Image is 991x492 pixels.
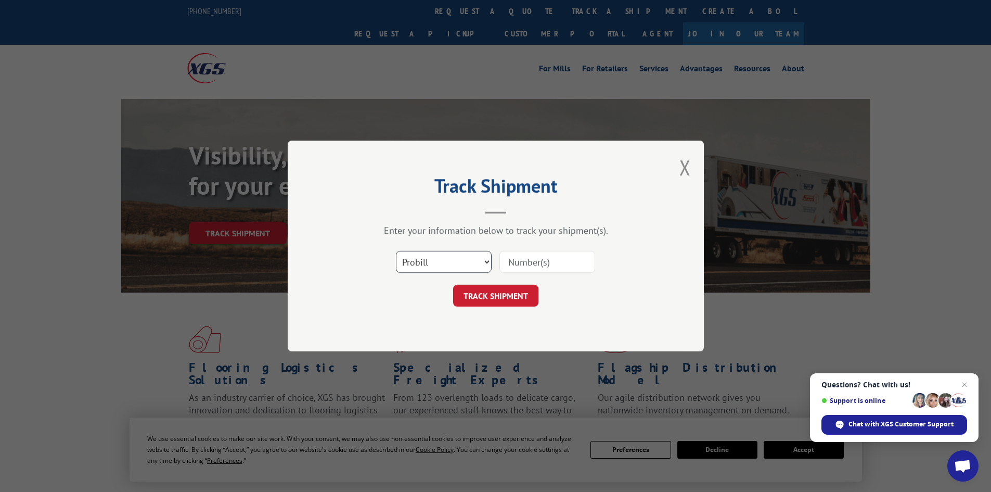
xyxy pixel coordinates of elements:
[340,224,652,236] div: Enter your information below to track your shipment(s).
[499,251,595,273] input: Number(s)
[340,179,652,198] h2: Track Shipment
[958,379,971,391] span: Close chat
[821,415,967,435] div: Chat with XGS Customer Support
[453,285,538,307] button: TRACK SHIPMENT
[679,154,691,181] button: Close modal
[821,381,967,389] span: Questions? Chat with us!
[848,420,954,429] span: Chat with XGS Customer Support
[947,450,979,482] div: Open chat
[821,397,909,405] span: Support is online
